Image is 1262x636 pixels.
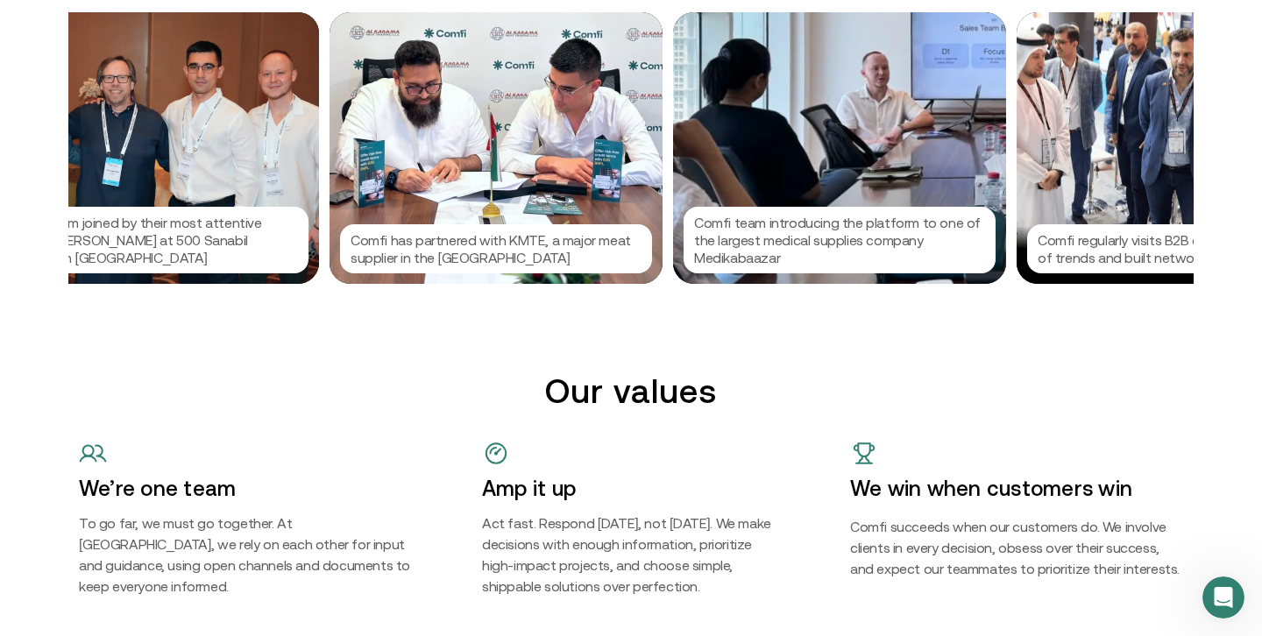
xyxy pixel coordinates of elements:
[482,475,780,502] h4: Amp it up
[79,371,1183,411] h2: Our values
[79,475,412,502] h4: We’re one team
[850,516,1183,579] h5: Comfi succeeds when our customers do. We involve clients in every decision, obsess over their suc...
[351,231,642,266] p: Comfi has partnered with KMTE, a major meat supplier in the [GEOGRAPHIC_DATA]
[79,512,412,597] h5: To go far, we must go together. At [GEOGRAPHIC_DATA], we rely on each other for input and guidanc...
[482,512,780,597] h5: Act fast. Respond [DATE], not [DATE]. We make decisions with enough information, prioritize high-...
[7,214,298,266] p: Comfi team joined by their most attentive mentor [PERSON_NAME] at 500 Sanabil Program in [GEOGRAP...
[694,214,985,266] p: Comfi team introducing the platform to one of the largest medical supplies company Medikabaazar
[850,475,1183,502] h4: We win when customers win
[1202,576,1244,618] iframe: Intercom live chat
